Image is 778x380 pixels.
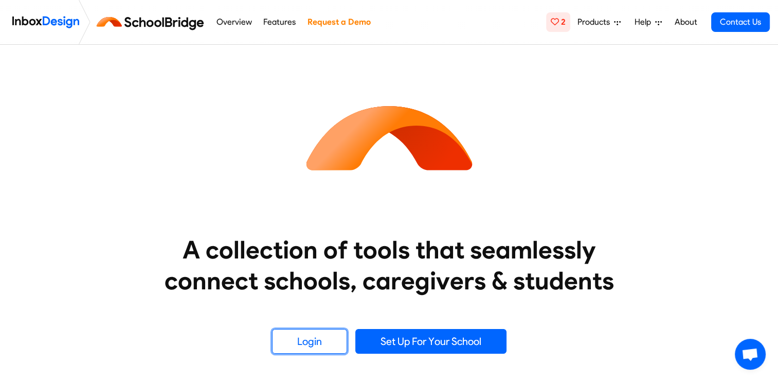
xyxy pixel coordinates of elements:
img: schoolbridge logo [95,10,210,34]
a: Overview [213,12,255,32]
span: Help [635,16,655,28]
span: Products [577,16,614,28]
a: Features [261,12,299,32]
a: Login [272,329,347,354]
a: Contact Us [711,12,770,32]
a: Request a Demo [304,12,373,32]
img: icon_schoolbridge.svg [297,45,482,230]
a: Set Up For Your School [355,329,506,354]
a: Open chat [735,339,766,370]
a: 2 [546,12,570,32]
a: Products [573,12,625,32]
a: Help [630,12,666,32]
heading: A collection of tools that seamlessly connect schools, caregivers & students [145,234,634,296]
a: About [672,12,700,32]
span: 2 [561,17,566,27]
